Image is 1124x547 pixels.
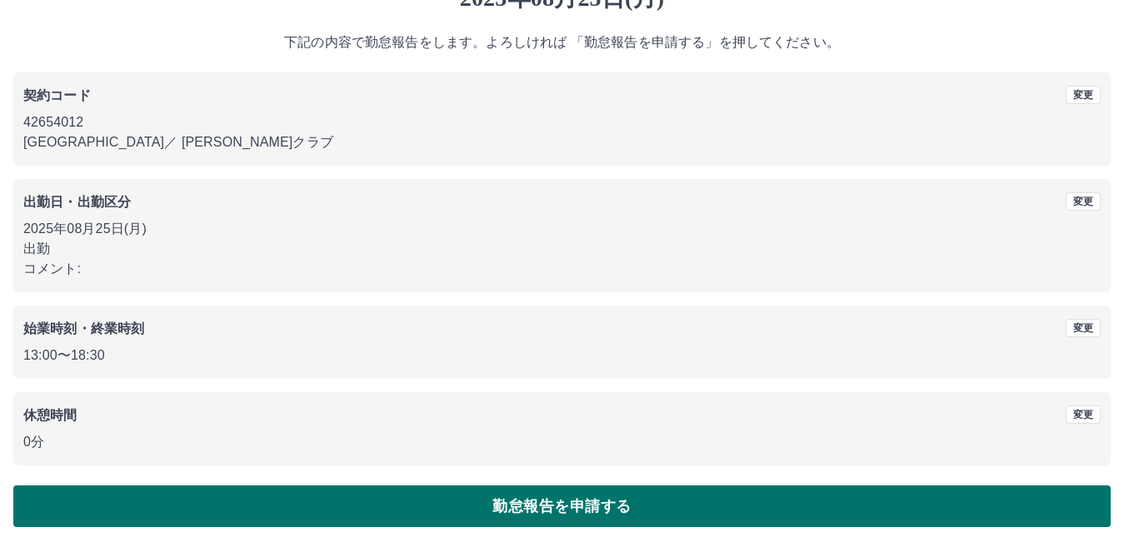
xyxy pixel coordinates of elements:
b: 出勤日・出勤区分 [23,195,131,209]
b: 休憩時間 [23,408,77,422]
b: 始業時刻・終業時刻 [23,321,144,336]
p: 13:00 〜 18:30 [23,346,1101,365]
p: 0分 [23,432,1101,452]
button: 変更 [1066,405,1101,424]
button: 勤怠報告を申請する [13,485,1111,527]
button: 変更 [1066,192,1101,211]
p: 出勤 [23,239,1101,259]
button: 変更 [1066,319,1101,337]
button: 変更 [1066,86,1101,104]
p: 42654012 [23,112,1101,132]
b: 契約コード [23,88,91,102]
p: コメント: [23,259,1101,279]
p: 2025年08月25日(月) [23,219,1101,239]
p: 下記の内容で勤怠報告をします。よろしければ 「勤怠報告を申請する」を押してください。 [13,32,1111,52]
p: [GEOGRAPHIC_DATA] ／ [PERSON_NAME]クラブ [23,132,1101,152]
